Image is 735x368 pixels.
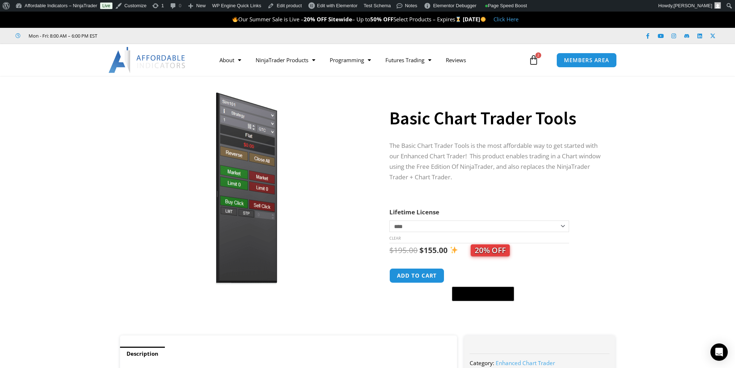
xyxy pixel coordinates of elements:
a: Clear options [389,236,401,241]
iframe: PayPal Message 1 [389,306,601,312]
div: Open Intercom Messenger [710,343,728,361]
h1: Basic Chart Trader Tools [389,106,601,131]
img: ⌛ [456,17,461,22]
img: 🌞 [480,17,486,22]
p: The Basic Chart Trader Tools is the most affordable way to get started with our Enhanced Chart Tr... [389,141,601,183]
strong: [DATE] [463,16,486,23]
strong: 20% OFF [304,16,327,23]
span: Our Summer Sale is Live – – Up to Select Products – Expires [232,16,463,23]
strong: Sitewide [328,16,352,23]
a: Reviews [439,52,473,68]
bdi: 195.00 [389,245,418,255]
a: About [212,52,248,68]
a: MEMBERS AREA [556,53,617,68]
span: 20% OFF [471,244,510,256]
a: Enhanced Chart Trader [496,359,555,367]
a: 2 [518,50,550,70]
span: Edit with Elementor [317,3,358,8]
a: Click Here [493,16,518,23]
button: Buy with GPay [452,287,514,301]
iframe: Secure express checkout frame [450,267,516,284]
img: ✨ [450,246,458,254]
strong: 50% OFF [370,16,393,23]
a: Futures Trading [378,52,439,68]
img: BasicTools | Affordable Indicators – NinjaTrader [130,89,363,288]
span: $ [389,245,394,255]
span: MEMBERS AREA [564,57,609,63]
a: Live [100,3,112,9]
iframe: Customer reviews powered by Trustpilot [107,32,216,39]
nav: Menu [212,52,527,68]
label: Lifetime License [389,208,439,216]
img: 🔥 [232,17,238,22]
a: Description [120,347,165,361]
img: LogoAI | Affordable Indicators – NinjaTrader [108,47,186,73]
span: [PERSON_NAME] [674,3,712,8]
span: 2 [535,52,541,58]
span: Category: [470,359,494,367]
span: $ [419,245,424,255]
a: NinjaTrader Products [248,52,322,68]
button: Add to cart [389,268,444,283]
a: Programming [322,52,378,68]
bdi: 155.00 [419,245,448,255]
span: Mon - Fri: 8:00 AM – 6:00 PM EST [27,31,97,40]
